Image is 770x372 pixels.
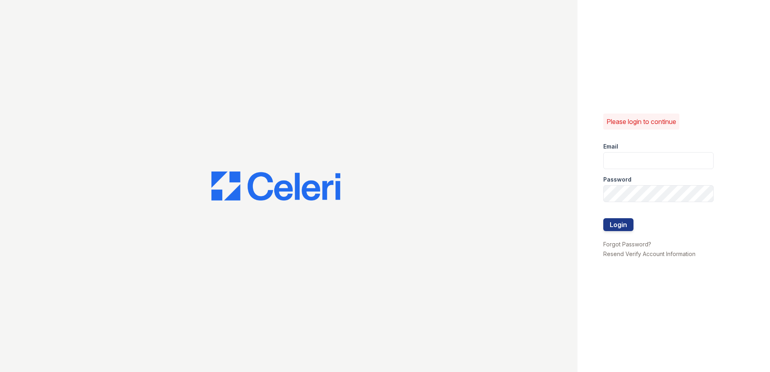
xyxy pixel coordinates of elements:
a: Resend Verify Account Information [603,250,695,257]
label: Password [603,176,631,184]
p: Please login to continue [606,117,676,126]
a: Forgot Password? [603,241,651,248]
img: CE_Logo_Blue-a8612792a0a2168367f1c8372b55b34899dd931a85d93a1a3d3e32e68fde9ad4.png [211,172,340,200]
label: Email [603,143,618,151]
button: Login [603,218,633,231]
